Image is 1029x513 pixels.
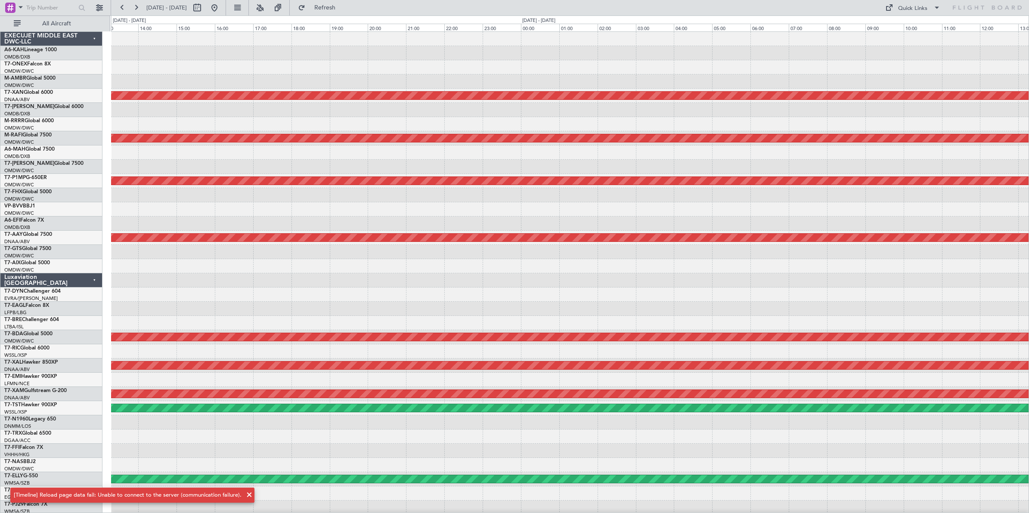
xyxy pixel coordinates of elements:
[712,24,750,31] div: 05:00
[483,24,521,31] div: 23:00
[4,289,61,294] a: T7-DYNChallenger 604
[4,289,24,294] span: T7-DYN
[4,133,22,138] span: M-RAFI
[146,4,187,12] span: [DATE] - [DATE]
[14,491,242,500] div: [Timeline] Reload page data fail: Unable to connect to the server (communication failure).
[4,437,31,444] a: DGAA/ACC
[4,253,34,259] a: OMDW/DWC
[4,54,30,60] a: OMDB/DXB
[4,189,22,195] span: T7-FHX
[4,431,22,436] span: T7-TRX
[330,24,368,31] div: 19:00
[4,380,30,387] a: LFMN/NCE
[4,210,34,216] a: OMDW/DWC
[4,331,23,337] span: T7-BDA
[4,473,38,479] a: T7-ELLYG-550
[4,295,58,302] a: EVRA/[PERSON_NAME]
[4,473,23,479] span: T7-ELLY
[881,1,945,15] button: Quick Links
[4,338,34,344] a: OMDW/DWC
[4,267,34,273] a: OMDW/DWC
[4,175,26,180] span: T7-P1MP
[4,224,30,231] a: OMDB/DXB
[898,4,927,13] div: Quick Links
[4,402,57,408] a: T7-TSTHawker 900XP
[4,182,34,188] a: OMDW/DWC
[4,445,19,450] span: T7-FFI
[4,153,30,160] a: OMDB/DXB
[4,204,23,209] span: VP-BVV
[4,246,51,251] a: T7-GTSGlobal 7500
[4,431,51,436] a: T7-TRXGlobal 6500
[4,82,34,89] a: OMDW/DWC
[4,161,54,166] span: T7-[PERSON_NAME]
[4,445,43,450] a: T7-FFIFalcon 7X
[294,1,346,15] button: Refresh
[4,366,30,373] a: DNAA/ABV
[4,459,23,464] span: T7-NAS
[904,24,942,31] div: 10:00
[4,104,54,109] span: T7-[PERSON_NAME]
[4,352,27,358] a: WSSL/XSP
[368,24,406,31] div: 20:00
[4,68,34,74] a: OMDW/DWC
[4,402,21,408] span: T7-TST
[4,374,57,379] a: T7-EMIHawker 900XP
[291,24,330,31] div: 18:00
[406,24,444,31] div: 21:00
[4,360,58,365] a: T7-XALHawker 850XP
[4,360,22,365] span: T7-XAL
[177,24,215,31] div: 15:00
[4,388,24,393] span: T7-XAM
[4,317,59,322] a: T7-BREChallenger 604
[4,47,24,53] span: A6-KAH
[253,24,291,31] div: 17:00
[4,139,34,145] a: OMDW/DWC
[674,24,712,31] div: 04:00
[9,17,93,31] button: All Aircraft
[4,459,36,464] a: T7-NASBBJ2
[4,218,20,223] span: A6-EFI
[22,21,91,27] span: All Aircraft
[4,76,26,81] span: M-AMBR
[138,24,177,31] div: 14:00
[4,331,53,337] a: T7-BDAGlobal 5000
[980,24,1018,31] div: 12:00
[4,417,28,422] span: T7-N1960
[4,118,25,124] span: M-RRRR
[4,96,30,103] a: DNAA/ABV
[4,232,52,237] a: T7-AAYGlobal 7500
[4,324,24,330] a: LTBA/ISL
[865,24,904,31] div: 09:00
[4,147,25,152] span: A6-MAH
[521,24,559,31] div: 00:00
[4,303,25,308] span: T7-EAGL
[4,90,53,95] a: T7-XANGlobal 6000
[4,133,52,138] a: M-RAFIGlobal 7500
[4,62,27,67] span: T7-ONEX
[750,24,789,31] div: 06:00
[4,451,30,458] a: VHHH/HKG
[4,204,35,209] a: VP-BVVBBJ1
[4,395,30,401] a: DNAA/ABV
[4,147,55,152] a: A6-MAHGlobal 7500
[4,238,30,245] a: DNAA/ABV
[4,346,50,351] a: T7-RICGlobal 6000
[4,111,30,117] a: OMDB/DXB
[113,17,146,25] div: [DATE] - [DATE]
[636,24,674,31] div: 03:00
[789,24,827,31] div: 07:00
[4,167,34,174] a: OMDW/DWC
[444,24,483,31] div: 22:00
[4,309,27,316] a: LFPB/LBG
[4,260,50,266] a: T7-AIXGlobal 5000
[4,62,51,67] a: T7-ONEXFalcon 8X
[522,17,555,25] div: [DATE] - [DATE]
[598,24,636,31] div: 02:00
[4,388,67,393] a: T7-XAMGulfstream G-200
[307,5,343,11] span: Refresh
[4,161,84,166] a: T7-[PERSON_NAME]Global 7500
[4,417,56,422] a: T7-N1960Legacy 650
[559,24,598,31] div: 01:00
[4,196,34,202] a: OMDW/DWC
